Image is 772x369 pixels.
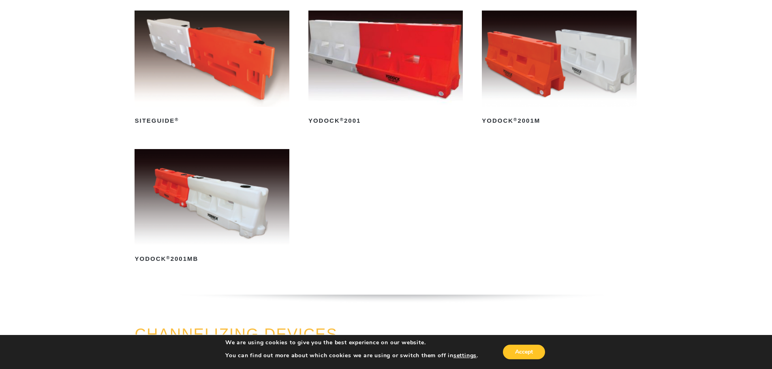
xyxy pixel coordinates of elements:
h2: Yodock 2001MB [135,253,289,266]
img: Yodock 2001 Water Filled Barrier and Barricade [308,11,463,107]
h2: Yodock 2001M [482,114,636,127]
a: Yodock®2001M [482,11,636,127]
button: settings [453,352,477,359]
a: Yodock®2001MB [135,149,289,266]
sup: ® [175,117,179,122]
button: Accept [503,345,545,359]
sup: ® [513,117,518,122]
a: Yodock®2001 [308,11,463,127]
a: SiteGuide® [135,11,289,127]
p: We are using cookies to give you the best experience on our website. [225,339,478,346]
h2: Yodock 2001 [308,114,463,127]
sup: ® [166,255,170,260]
h2: SiteGuide [135,114,289,127]
p: You can find out more about which cookies we are using or switch them off in . [225,352,478,359]
sup: ® [340,117,344,122]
